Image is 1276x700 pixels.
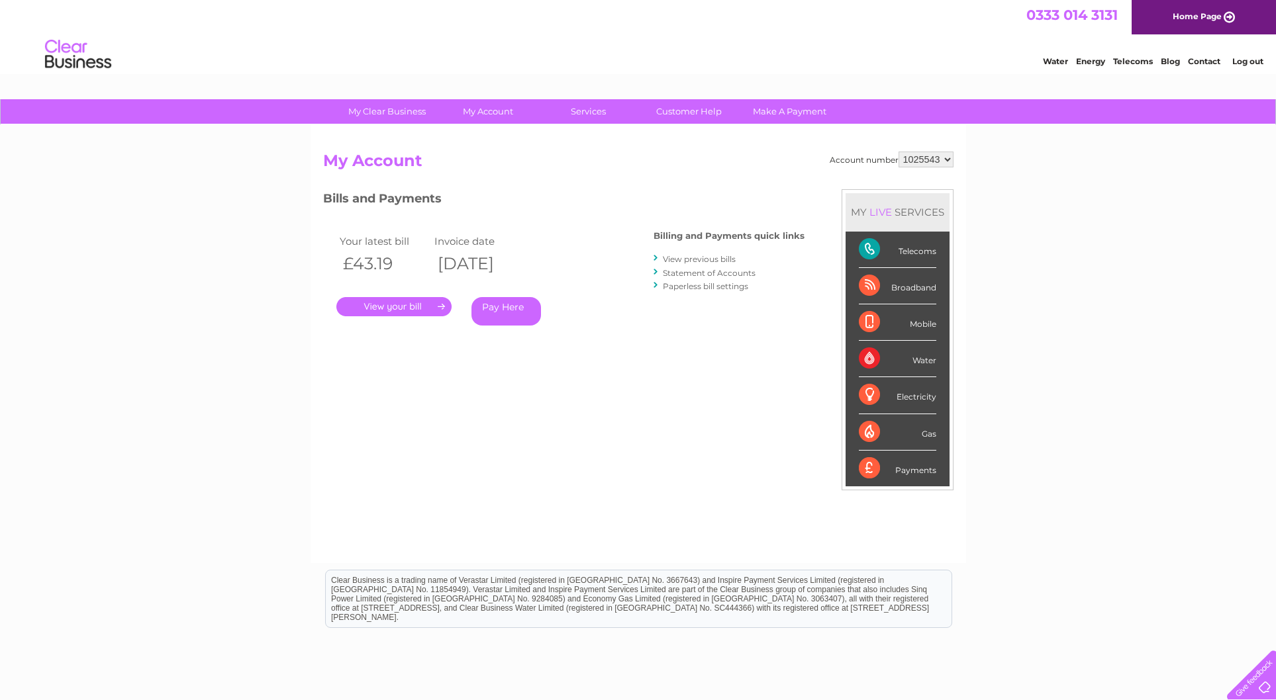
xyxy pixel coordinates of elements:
[1161,56,1180,66] a: Blog
[735,99,844,124] a: Make A Payment
[431,250,526,277] th: [DATE]
[1113,56,1153,66] a: Telecoms
[323,189,805,212] h3: Bills and Payments
[44,34,112,75] img: logo.png
[323,152,954,177] h2: My Account
[663,281,748,291] a: Paperless bill settings
[654,231,805,241] h4: Billing and Payments quick links
[830,152,954,167] div: Account number
[1076,56,1105,66] a: Energy
[663,254,736,264] a: View previous bills
[1043,56,1068,66] a: Water
[1026,7,1118,23] a: 0333 014 3131
[471,297,541,326] a: Pay Here
[859,377,936,414] div: Electricity
[326,7,952,64] div: Clear Business is a trading name of Verastar Limited (registered in [GEOGRAPHIC_DATA] No. 3667643...
[431,232,526,250] td: Invoice date
[846,193,950,231] div: MY SERVICES
[332,99,442,124] a: My Clear Business
[859,341,936,377] div: Water
[859,451,936,486] div: Payments
[859,304,936,341] div: Mobile
[859,268,936,304] div: Broadband
[1188,56,1220,66] a: Contact
[336,232,432,250] td: Your latest bill
[1232,56,1263,66] a: Log out
[634,99,744,124] a: Customer Help
[663,268,756,278] a: Statement of Accounts
[534,99,643,124] a: Services
[433,99,542,124] a: My Account
[859,414,936,451] div: Gas
[859,232,936,268] div: Telecoms
[867,206,895,218] div: LIVE
[336,250,432,277] th: £43.19
[336,297,452,316] a: .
